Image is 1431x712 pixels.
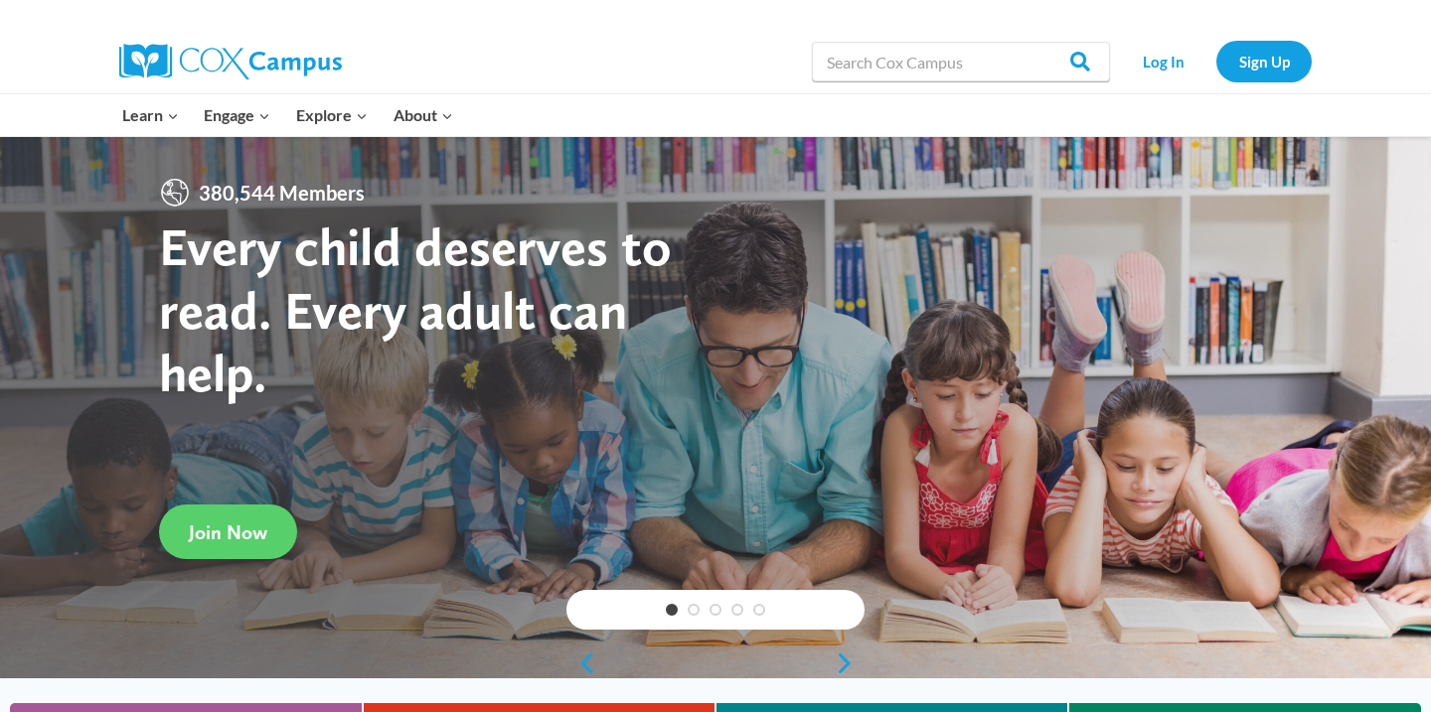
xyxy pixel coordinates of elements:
[191,177,373,209] span: 380,544 Members
[835,651,865,675] a: next
[812,42,1110,81] input: Search Cox Campus
[710,604,721,616] a: 3
[666,604,678,616] a: 1
[566,651,596,675] a: previous
[189,520,267,544] span: Join Now
[122,102,179,128] span: Learn
[566,643,865,683] div: content slider buttons
[753,604,765,616] a: 5
[1120,41,1206,81] a: Log In
[731,604,743,616] a: 4
[394,102,453,128] span: About
[1120,41,1312,81] nav: Secondary Navigation
[159,214,672,404] strong: Every child deserves to read. Every adult can help.
[109,94,465,136] nav: Primary Navigation
[204,102,270,128] span: Engage
[296,102,368,128] span: Explore
[688,604,700,616] a: 2
[119,44,342,79] img: Cox Campus
[1216,41,1312,81] a: Sign Up
[159,504,297,559] a: Join Now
